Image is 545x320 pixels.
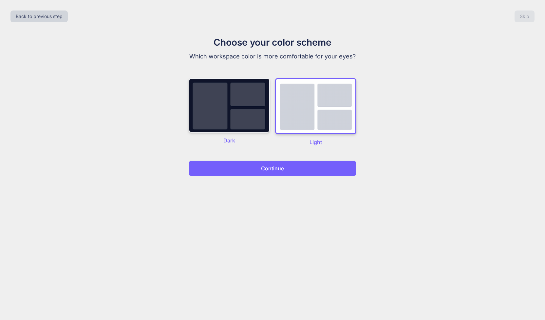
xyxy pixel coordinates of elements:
[275,138,356,146] p: Light
[10,11,68,22] button: Back to previous step
[189,78,270,133] img: dark
[515,11,535,22] button: Skip
[189,160,356,176] button: Continue
[162,35,383,49] h1: Choose your color scheme
[261,164,284,172] p: Continue
[275,78,356,134] img: dark
[189,137,270,144] p: Dark
[162,52,383,61] p: Which workspace color is more comfortable for your eyes?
